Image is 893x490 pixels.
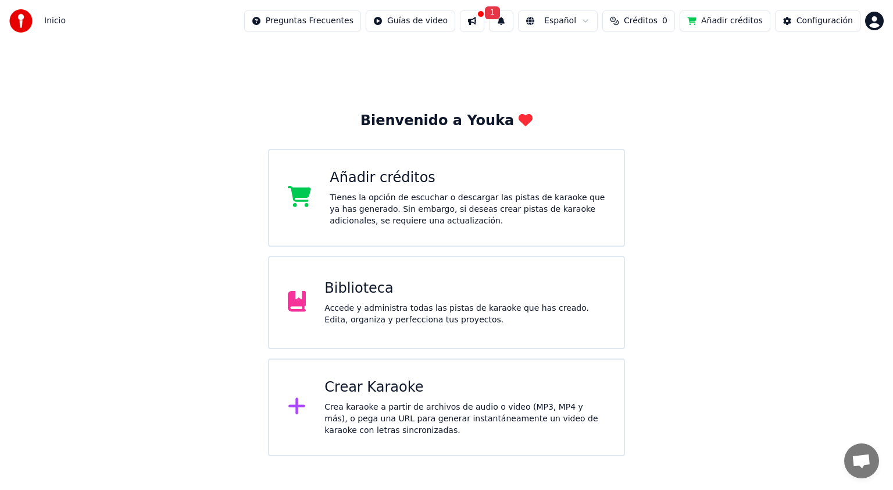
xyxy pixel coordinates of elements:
[624,15,658,27] span: Créditos
[44,15,66,27] nav: breadcrumb
[44,15,66,27] span: Inicio
[360,112,533,130] div: Bienvenido a Youka
[324,402,605,436] div: Crea karaoke a partir de archivos de audio o video (MP3, MP4 y más), o pega una URL para generar ...
[680,10,770,31] button: Añadir créditos
[9,9,33,33] img: youka
[324,279,605,298] div: Biblioteca
[366,10,455,31] button: Guías de video
[324,378,605,397] div: Crear Karaoke
[796,15,853,27] div: Configuración
[844,443,879,478] div: Chat abierto
[662,15,667,27] span: 0
[324,303,605,326] div: Accede y administra todas las pistas de karaoke que has creado. Edita, organiza y perfecciona tus...
[489,10,513,31] button: 1
[244,10,361,31] button: Preguntas Frecuentes
[330,192,605,227] div: Tienes la opción de escuchar o descargar las pistas de karaoke que ya has generado. Sin embargo, ...
[775,10,860,31] button: Configuración
[602,10,675,31] button: Créditos0
[485,6,500,19] span: 1
[330,169,605,187] div: Añadir créditos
